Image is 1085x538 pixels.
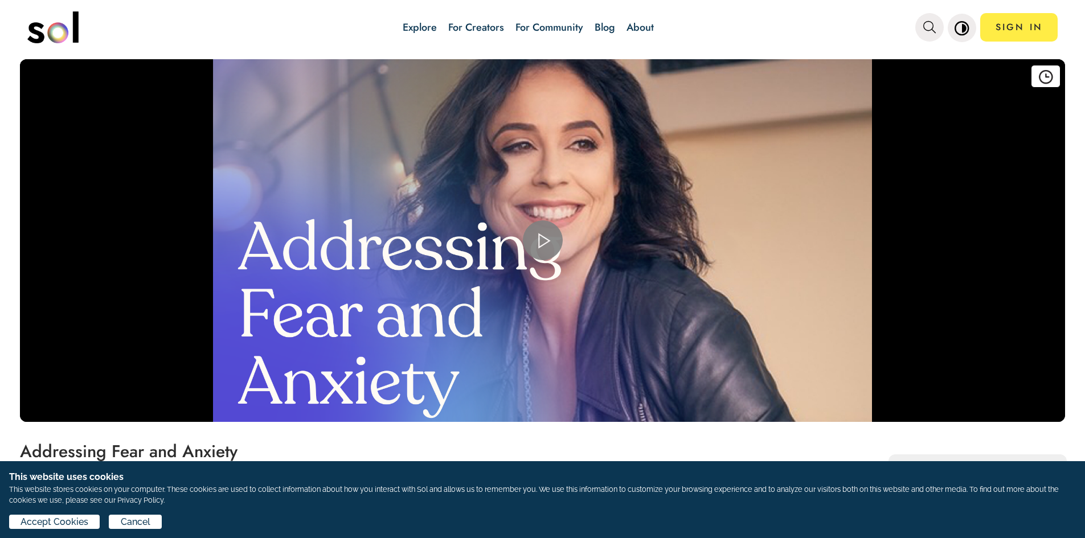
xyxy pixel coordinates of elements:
a: SIGN IN [980,13,1058,42]
a: Explore [403,20,437,35]
a: Blog [595,20,615,35]
img: logo [27,11,79,43]
div: Video Player [20,59,1065,422]
nav: main navigation [27,7,1058,47]
a: About [627,20,654,35]
span: Cancel [121,515,150,529]
a: For Community [515,20,583,35]
button: Cancel [109,515,161,529]
button: Play Video [523,220,563,260]
h1: Addressing Fear and Anxiety [20,442,869,461]
button: Accept Cookies [9,515,100,529]
h1: This website uses cookies [9,470,1076,484]
p: This website stores cookies on your computer. These cookies are used to collect information about... [9,484,1076,506]
span: Accept Cookies [21,515,88,529]
a: For Creators [448,20,504,35]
